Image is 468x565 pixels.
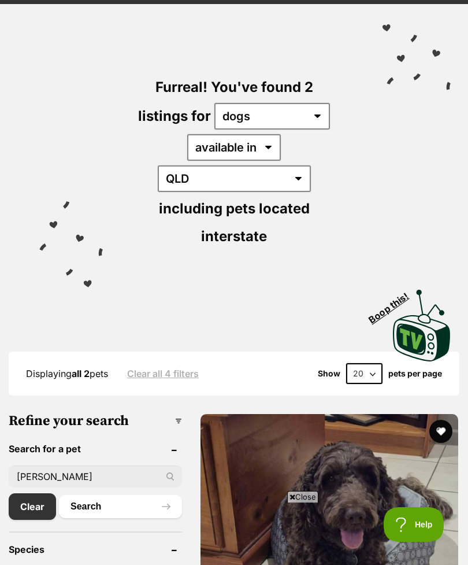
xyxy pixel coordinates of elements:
[393,290,451,361] img: PetRescue TV logo
[9,544,182,555] header: Species
[80,1,91,9] img: iconc.png
[9,413,182,429] h3: Refine your search
[9,444,182,454] header: Search for a pet
[287,491,318,503] span: Close
[318,369,340,378] span: Show
[82,1,91,10] img: consumer-privacy-logo.png
[367,283,420,325] span: Boop this!
[429,420,452,443] button: favourite
[384,507,445,542] iframe: Help Scout Beacon - Open
[81,1,92,10] a: Privacy Notification
[26,368,108,379] span: Displaying pets
[388,369,442,378] label: pets per page
[138,79,313,124] span: Furreal! You've found 2 listings for
[9,493,56,520] a: Clear
[393,279,451,364] a: Boop this!
[59,495,182,518] button: Search
[9,466,182,488] input: Toby
[127,368,199,379] a: Clear all 4 filters
[72,368,90,379] strong: all 2
[159,200,310,245] span: including pets located interstate
[24,507,444,559] iframe: Advertisement
[1,1,10,10] img: consumer-privacy-logo.png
